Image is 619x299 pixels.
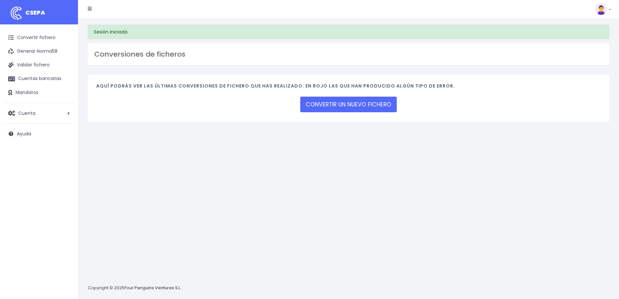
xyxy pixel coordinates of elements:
a: CONVERTIR UN NUEVO FICHERO [300,97,397,112]
span: Ayuda [17,130,31,137]
div: Sesión iniciada. [88,25,609,39]
a: Cuenta [3,106,75,120]
a: Cuentas bancarias [3,72,75,86]
h4: Aquí podrás ver las últimas conversiones de fichero que has realizado. En rojo las que han produc... [96,83,601,92]
a: Validar fichero [3,58,75,72]
p: Copyright © 2025 . [88,285,182,292]
a: Generar Norma58 [3,45,75,58]
a: Four Penguins Ventures S.L. [124,285,181,291]
a: Ayuda [3,127,75,141]
h3: Conversiones de ficheros [94,50,603,59]
a: Mandatos [3,86,75,100]
img: logo [8,5,24,21]
a: Convertir fichero [3,31,75,45]
span: Cuenta [18,110,35,116]
span: CSEPA [25,8,45,17]
img: profile [595,3,607,15]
